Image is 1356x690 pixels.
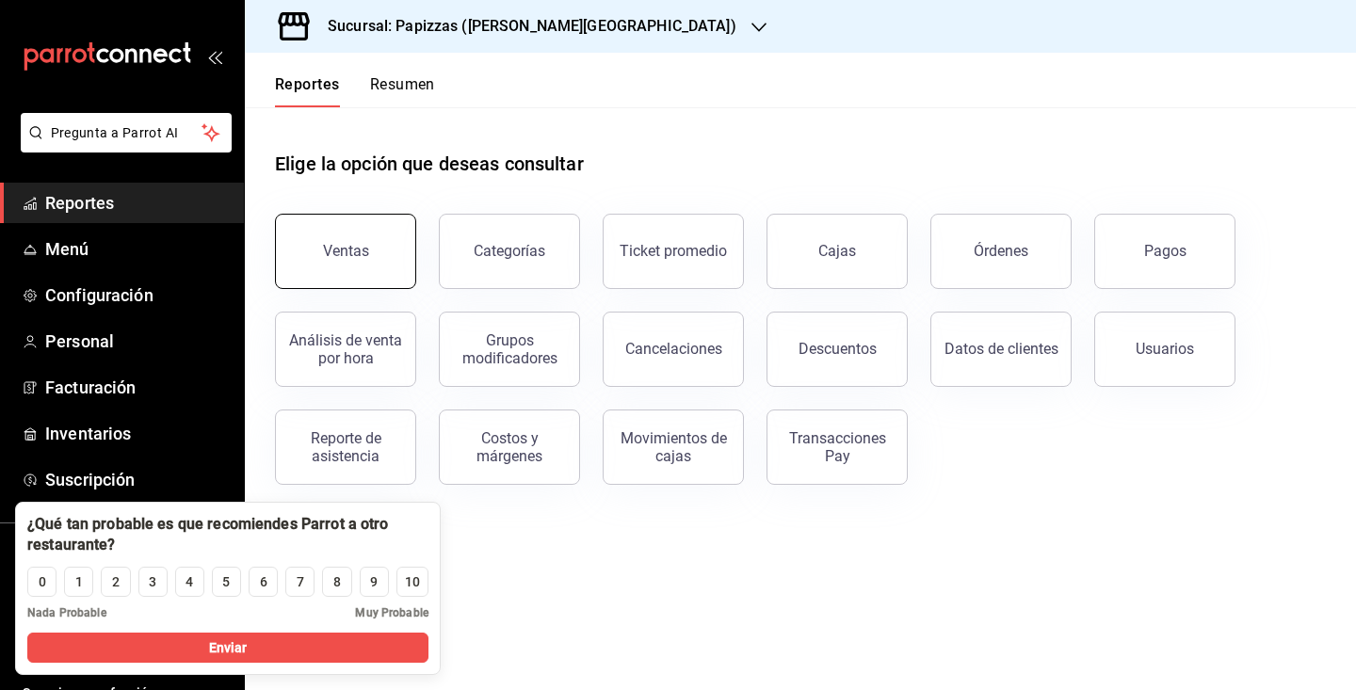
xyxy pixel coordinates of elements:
[370,572,378,592] div: 9
[212,567,241,597] button: 5
[275,150,584,178] h1: Elige la opción que deseas consultar
[45,467,229,492] span: Suscripción
[620,242,727,260] div: Ticket promedio
[51,123,202,143] span: Pregunta a Parrot AI
[21,113,232,152] button: Pregunta a Parrot AI
[45,282,229,308] span: Configuración
[260,572,267,592] div: 6
[207,49,222,64] button: open_drawer_menu
[13,136,232,156] a: Pregunta a Parrot AI
[439,409,580,485] button: Costos y márgenes
[287,331,404,367] div: Análisis de venta por hora
[974,242,1028,260] div: Órdenes
[615,429,732,465] div: Movimientos de cajas
[75,572,83,592] div: 1
[930,214,1072,289] button: Órdenes
[249,567,278,597] button: 6
[64,567,93,597] button: 1
[297,572,304,592] div: 7
[101,567,130,597] button: 2
[767,312,908,387] button: Descuentos
[603,312,744,387] button: Cancelaciones
[1144,242,1186,260] div: Pagos
[45,329,229,354] span: Personal
[818,240,857,263] div: Cajas
[313,15,736,38] h3: Sucursal: Papizzas ([PERSON_NAME][GEOGRAPHIC_DATA])
[355,604,428,621] span: Muy Probable
[451,331,568,367] div: Grupos modificadores
[45,421,229,446] span: Inventarios
[930,312,1072,387] button: Datos de clientes
[27,567,56,597] button: 0
[112,572,120,592] div: 2
[603,214,744,289] button: Ticket promedio
[451,429,568,465] div: Costos y márgenes
[370,75,435,107] button: Resumen
[149,572,156,592] div: 3
[333,572,341,592] div: 8
[944,340,1058,358] div: Datos de clientes
[474,242,545,260] div: Categorías
[1094,214,1235,289] button: Pagos
[27,514,428,555] div: ¿Qué tan probable es que recomiendes Parrot a otro restaurante?
[1094,312,1235,387] button: Usuarios
[186,572,193,592] div: 4
[138,567,168,597] button: 3
[275,75,340,107] button: Reportes
[222,572,230,592] div: 5
[27,604,106,621] span: Nada Probable
[275,312,416,387] button: Análisis de venta por hora
[45,236,229,262] span: Menú
[27,633,428,663] button: Enviar
[275,75,435,107] div: navigation tabs
[439,214,580,289] button: Categorías
[405,572,420,592] div: 10
[287,429,404,465] div: Reporte de asistencia
[767,409,908,485] button: Transacciones Pay
[396,567,428,597] button: 10
[767,214,908,289] a: Cajas
[799,340,877,358] div: Descuentos
[175,567,204,597] button: 4
[360,567,389,597] button: 9
[45,190,229,216] span: Reportes
[45,375,229,400] span: Facturación
[439,312,580,387] button: Grupos modificadores
[275,214,416,289] button: Ventas
[779,429,896,465] div: Transacciones Pay
[1136,340,1194,358] div: Usuarios
[603,409,744,485] button: Movimientos de cajas
[322,567,351,597] button: 8
[275,409,416,485] button: Reporte de asistencia
[323,242,369,260] div: Ventas
[209,638,248,658] span: Enviar
[39,572,46,592] div: 0
[625,340,722,358] div: Cancelaciones
[285,567,315,597] button: 7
